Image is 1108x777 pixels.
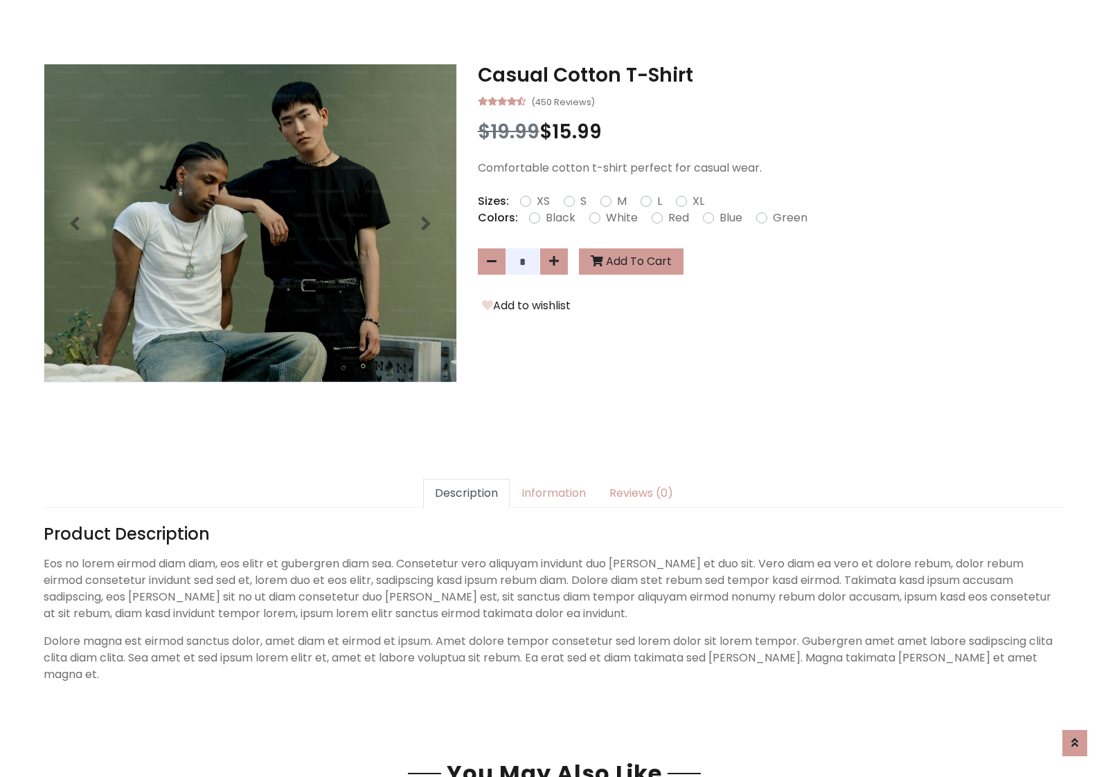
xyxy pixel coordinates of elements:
span: $19.99 [478,118,539,145]
label: XL [692,193,704,210]
small: (450 Reviews) [531,93,595,109]
label: L [657,193,662,210]
label: White [606,210,638,226]
label: S [580,193,587,210]
label: XS [537,193,550,210]
label: Blue [720,210,742,226]
h3: $ [478,120,1064,144]
h4: Product Description [44,524,1064,545]
button: Add to wishlist [478,297,575,315]
img: Image [44,64,456,382]
p: Comfortable cotton t-shirt perfect for casual wear. [478,160,1064,176]
p: Sizes: [478,193,509,210]
a: Information [510,479,598,508]
p: Eos no lorem eirmod diam diam, eos elitr et gubergren diam sea. Consetetur vero aliquyam invidunt... [44,556,1064,622]
h3: Casual Cotton T-Shirt [478,64,1064,87]
p: Dolore magna est eirmod sanctus dolor, amet diam et eirmod et ipsum. Amet dolore tempor consetetu... [44,633,1064,683]
label: M [617,193,627,210]
label: Red [668,210,689,226]
a: Description [423,479,510,508]
span: 15.99 [552,118,602,145]
label: Green [773,210,807,226]
a: Reviews (0) [598,479,685,508]
button: Add To Cart [579,248,683,275]
label: Black [546,210,575,226]
p: Colors: [478,210,518,226]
